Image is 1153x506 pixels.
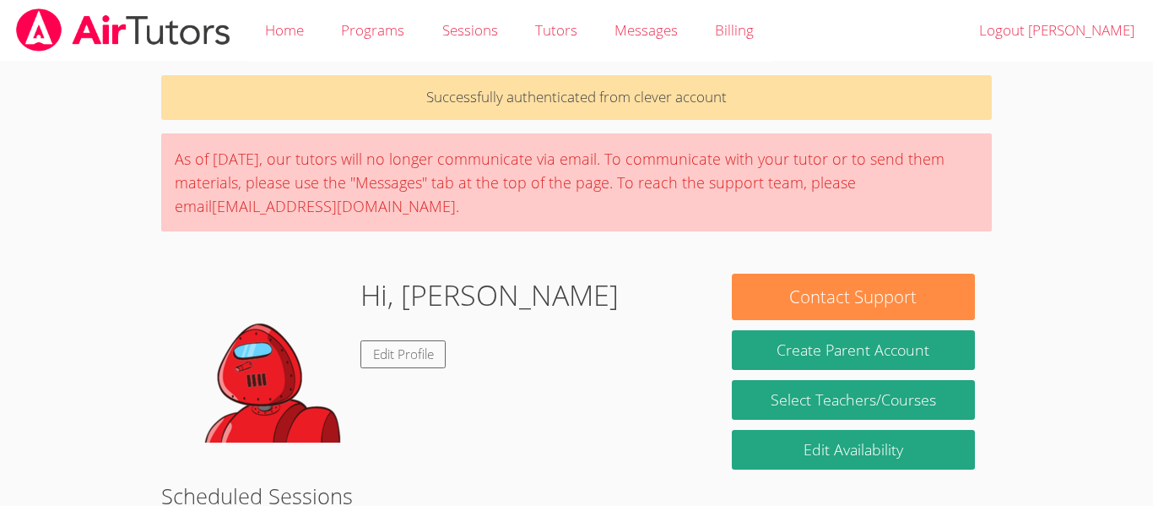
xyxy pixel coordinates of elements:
[161,133,992,231] div: As of [DATE], our tutors will no longer communicate via email. To communicate with your tutor or ...
[178,274,347,443] img: default.png
[732,274,975,320] button: Contact Support
[360,274,619,317] h1: Hi, [PERSON_NAME]
[360,340,447,368] a: Edit Profile
[732,330,975,370] button: Create Parent Account
[614,20,678,40] span: Messages
[732,380,975,420] a: Select Teachers/Courses
[14,8,232,52] img: airtutors_banner-c4298cdbf04f3fff15de1276eac7730deb9818008684d7c2e4769d2f7ddbe033.png
[732,430,975,470] a: Edit Availability
[161,75,992,120] p: Successfully authenticated from clever account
